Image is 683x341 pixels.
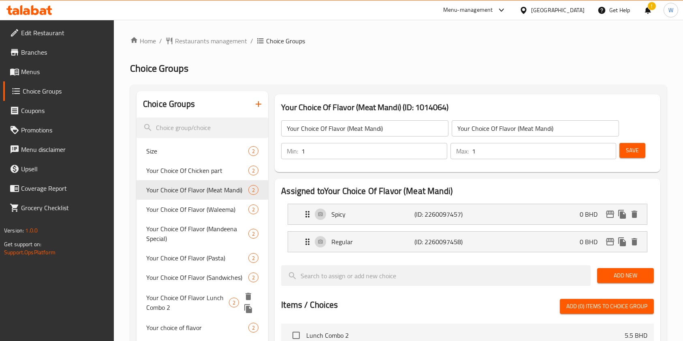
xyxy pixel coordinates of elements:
[137,287,268,318] div: Your Choice Of Flavor Lunch Combo 22deleteduplicate
[3,198,114,217] a: Grocery Checklist
[242,290,254,303] button: delete
[137,161,268,180] div: Your Choice Of Chicken part2
[21,145,108,154] span: Menu disclaimer
[443,5,493,15] div: Menu-management
[137,219,268,248] div: Your Choice Of Flavor (Mandeena Special)2
[628,208,640,220] button: delete
[249,324,258,332] span: 2
[146,273,248,282] span: Your Choice Of Flavor (Sandwiches)
[3,23,114,43] a: Edit Restaurant
[566,301,647,311] span: Add (0) items to choice group
[604,208,616,220] button: edit
[159,36,162,46] li: /
[137,117,268,138] input: search
[668,6,673,15] span: W
[266,36,305,46] span: Choice Groups
[281,185,654,197] h2: Assigned to Your Choice Of Flavor (Meat Mandi)
[3,81,114,101] a: Choice Groups
[414,237,470,247] p: (ID: 2260097458)
[604,236,616,248] button: edit
[165,36,247,46] a: Restaurants management
[249,274,258,281] span: 2
[146,205,248,214] span: Your Choice Of Flavor (Waleema)
[137,268,268,287] div: Your Choice Of Flavor (Sandwiches)2
[306,330,625,340] span: Lunch Combo 2
[287,146,298,156] p: Min:
[146,323,248,332] span: Your choice of flavor
[146,166,248,175] span: Your Choice Of Chicken part
[21,203,108,213] span: Grocery Checklist
[23,86,108,96] span: Choice Groups
[281,200,654,228] li: Expand
[137,318,268,337] div: Your choice of flavor2
[21,183,108,193] span: Coverage Report
[249,186,258,194] span: 2
[21,28,108,38] span: Edit Restaurant
[619,143,645,158] button: Save
[249,206,258,213] span: 2
[281,299,338,311] h2: Items / Choices
[331,209,414,219] p: Spicy
[616,208,628,220] button: duplicate
[137,180,268,200] div: Your Choice Of Flavor (Meat Mandi)2
[626,145,639,156] span: Save
[281,265,591,286] input: search
[250,36,253,46] li: /
[146,224,248,243] span: Your Choice Of Flavor (Mandeena Special)
[4,225,24,236] span: Version:
[281,101,654,114] h3: Your Choice Of Flavor (Meat Mandi) (ID: 1014064)
[229,299,239,307] span: 2
[249,147,258,155] span: 2
[414,209,470,219] p: (ID: 2260097457)
[130,59,188,77] span: Choice Groups
[281,228,654,256] li: Expand
[130,36,156,46] a: Home
[249,167,258,175] span: 2
[130,36,667,46] nav: breadcrumb
[3,159,114,179] a: Upsell
[249,254,258,262] span: 2
[560,299,654,314] button: Add (0) items to choice group
[597,268,654,283] button: Add New
[242,303,254,315] button: duplicate
[580,237,604,247] p: 0 BHD
[531,6,585,15] div: [GEOGRAPHIC_DATA]
[146,185,248,195] span: Your Choice Of Flavor (Meat Mandi)
[4,247,55,258] a: Support.OpsPlatform
[175,36,247,46] span: Restaurants management
[146,146,248,156] span: Size
[3,62,114,81] a: Menus
[456,146,469,156] p: Max:
[625,330,647,340] p: 5.5 BHD
[137,248,268,268] div: Your Choice Of Flavor (Pasta)2
[288,204,647,224] div: Expand
[4,239,41,249] span: Get support on:
[3,101,114,120] a: Coupons
[249,230,258,238] span: 2
[25,225,38,236] span: 1.0.0
[3,43,114,62] a: Branches
[3,179,114,198] a: Coverage Report
[146,293,229,312] span: Your Choice Of Flavor Lunch Combo 2
[137,200,268,219] div: Your Choice Of Flavor (Waleema)2
[288,232,647,252] div: Expand
[21,47,108,57] span: Branches
[21,164,108,174] span: Upsell
[628,236,640,248] button: delete
[3,140,114,159] a: Menu disclaimer
[21,67,108,77] span: Menus
[143,98,195,110] h2: Choice Groups
[21,106,108,115] span: Coupons
[331,237,414,247] p: Regular
[137,141,268,161] div: Size2
[3,120,114,140] a: Promotions
[21,125,108,135] span: Promotions
[616,236,628,248] button: duplicate
[146,253,248,263] span: Your Choice Of Flavor (Pasta)
[580,209,604,219] p: 0 BHD
[604,271,647,281] span: Add New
